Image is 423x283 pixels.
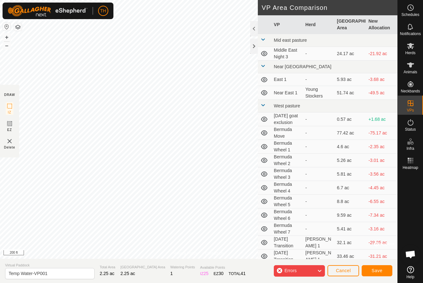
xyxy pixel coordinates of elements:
div: - [305,171,332,178]
span: Mid east pasture [274,38,307,43]
td: 5.93 ac [335,73,366,86]
td: -3.68 ac [366,73,397,86]
a: Help [398,264,423,281]
td: Bermuda Wheel 7 [271,222,303,236]
div: - [305,130,332,136]
img: Gallagher Logo [8,5,88,17]
button: Cancel [327,265,359,276]
span: 1 [170,271,173,276]
td: -29.85 ac [366,236,397,250]
div: DRAW [4,92,15,97]
td: -31.21 ac [366,250,397,263]
div: - [305,226,332,232]
div: - [305,212,332,219]
span: EZ [7,127,12,132]
button: Reset Map [3,23,11,31]
button: – [3,42,11,49]
td: -3.16 ac [366,222,397,236]
td: -49.5 ac [366,86,397,100]
td: Bermuda Wheel 2 [271,154,303,167]
span: Available Points [200,265,245,270]
span: Save [372,268,382,273]
div: - [305,116,332,123]
div: Open chat [401,245,420,264]
td: [DATE] Transition [271,236,303,250]
td: -21.92 ac [366,47,397,61]
td: -6.55 ac [366,195,397,208]
td: 8.8 ac [335,195,366,208]
button: Save [362,265,392,276]
span: IZ [8,110,12,115]
th: Herd [303,15,335,34]
td: 33.46 ac [335,250,366,263]
td: Bermuda Wheel 4 [271,181,303,195]
a: Privacy Policy [173,250,197,256]
td: -75.17 ac [366,126,397,140]
td: 5.81 ac [335,167,366,181]
td: 9.59 ac [335,208,366,222]
span: Herds [405,51,415,55]
td: Middle East Night 3 [271,47,303,61]
td: Bermuda Wheel 1 [271,140,303,154]
span: Virtual Paddock [5,263,95,268]
div: - [305,185,332,191]
span: 30 [219,271,224,276]
span: West pasture [274,103,300,108]
td: Near East 1 [271,86,303,100]
th: VP [271,15,303,34]
td: 5.41 ac [335,222,366,236]
span: Notifications [400,32,421,36]
span: 2.25 ac [100,271,114,276]
div: IZ [200,270,208,277]
h2: VP Area Comparison [262,4,397,11]
span: Cancel [336,268,351,273]
div: EZ [214,270,224,277]
span: Animals [404,70,417,74]
button: + [3,33,11,41]
span: Status [405,127,416,131]
a: Contact Us [205,250,224,256]
span: Infra [406,147,414,150]
span: Delete [4,145,15,150]
td: 77.42 ac [335,126,366,140]
td: 0.57 ac [335,112,366,126]
button: Map Layers [14,23,22,31]
div: [PERSON_NAME] 1 [305,250,332,263]
div: - [305,50,332,57]
div: TOTAL [229,270,246,277]
div: - [305,157,332,164]
td: Bermuda Move [271,126,303,140]
div: - [305,143,332,150]
td: -3.56 ac [366,167,397,181]
span: 2.25 ac [120,271,135,276]
span: Watering Points [170,265,195,270]
td: Bermuda Wheel 3 [271,167,303,181]
td: -4.45 ac [366,181,397,195]
td: [DATE] goat exclusion [271,112,303,126]
span: TH [100,8,106,14]
span: Heatmap [403,166,418,170]
td: -3.01 ac [366,154,397,167]
th: New Allocation [366,15,397,34]
span: Total Area [100,265,115,270]
span: [GEOGRAPHIC_DATA] Area [120,265,165,270]
td: 32.1 ac [335,236,366,250]
img: VP [6,137,13,145]
td: Bermuda Wheel 6 [271,208,303,222]
td: 4.6 ac [335,140,366,154]
td: East 1 [271,73,303,86]
span: VPs [407,108,414,112]
div: - [305,198,332,205]
div: Young Stockers [305,86,332,99]
span: Help [406,275,414,279]
td: Bermuda Wheel 5 [271,195,303,208]
span: Near [GEOGRAPHIC_DATA] [274,64,331,69]
div: - [305,76,332,83]
span: 25 [204,271,209,276]
span: Neckbands [401,89,420,93]
td: [DATE] Transition [271,250,303,263]
td: 24.17 ac [335,47,366,61]
td: 5.26 ac [335,154,366,167]
td: -7.34 ac [366,208,397,222]
td: -2.35 ac [366,140,397,154]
